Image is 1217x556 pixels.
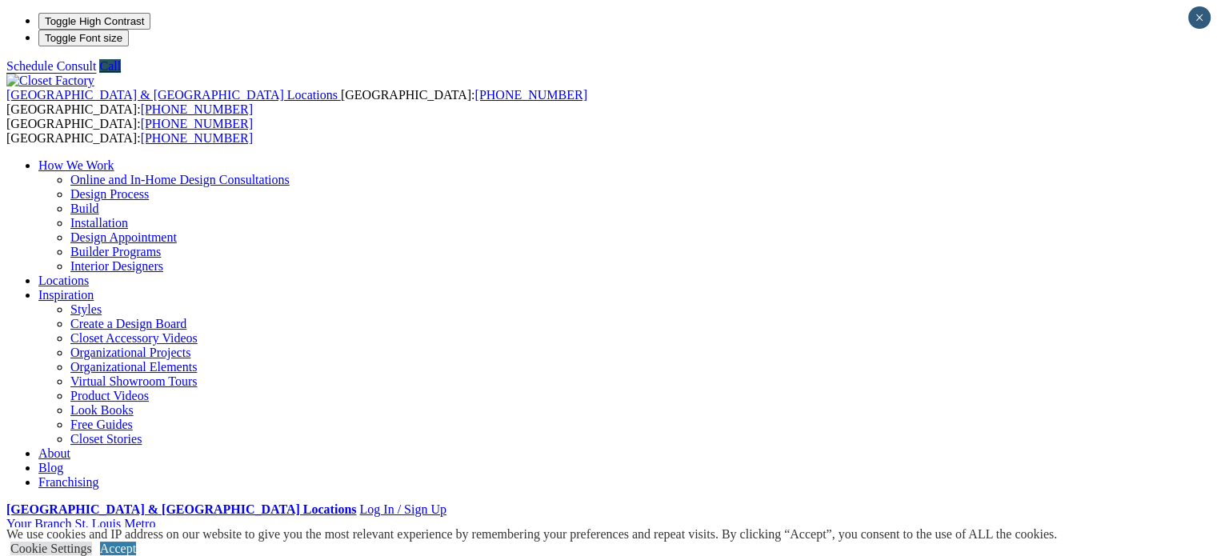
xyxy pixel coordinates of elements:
[70,173,290,186] a: Online and In-Home Design Consultations
[38,30,129,46] button: Toggle Font size
[141,131,253,145] a: [PHONE_NUMBER]
[70,418,133,431] a: Free Guides
[70,374,198,388] a: Virtual Showroom Tours
[70,360,197,374] a: Organizational Elements
[70,389,149,402] a: Product Videos
[6,88,338,102] span: [GEOGRAPHIC_DATA] & [GEOGRAPHIC_DATA] Locations
[70,346,190,359] a: Organizational Projects
[70,216,128,230] a: Installation
[38,13,150,30] button: Toggle High Contrast
[45,32,122,44] span: Toggle Font size
[70,331,198,345] a: Closet Accessory Videos
[141,117,253,130] a: [PHONE_NUMBER]
[474,88,586,102] a: [PHONE_NUMBER]
[70,230,177,244] a: Design Appointment
[99,59,121,73] a: Call
[141,102,253,116] a: [PHONE_NUMBER]
[359,502,446,516] a: Log In / Sign Up
[38,288,94,302] a: Inspiration
[6,117,253,145] span: [GEOGRAPHIC_DATA]: [GEOGRAPHIC_DATA]:
[6,527,1057,542] div: We use cookies and IP address on our website to give you the most relevant experience by remember...
[6,502,356,516] a: [GEOGRAPHIC_DATA] & [GEOGRAPHIC_DATA] Locations
[38,274,89,287] a: Locations
[70,245,161,258] a: Builder Programs
[6,74,94,88] img: Closet Factory
[70,187,149,201] a: Design Process
[6,59,96,73] a: Schedule Consult
[45,15,144,27] span: Toggle High Contrast
[38,475,99,489] a: Franchising
[70,302,102,316] a: Styles
[6,517,155,530] a: Your Branch St. Louis Metro
[74,517,155,530] span: St. Louis Metro
[38,158,114,172] a: How We Work
[6,88,587,116] span: [GEOGRAPHIC_DATA]: [GEOGRAPHIC_DATA]:
[70,432,142,446] a: Closet Stories
[100,542,136,555] a: Accept
[10,542,92,555] a: Cookie Settings
[70,403,134,417] a: Look Books
[70,259,163,273] a: Interior Designers
[38,446,70,460] a: About
[38,461,63,474] a: Blog
[6,88,341,102] a: [GEOGRAPHIC_DATA] & [GEOGRAPHIC_DATA] Locations
[1188,6,1211,29] button: Close
[6,517,71,530] span: Your Branch
[70,202,99,215] a: Build
[70,317,186,330] a: Create a Design Board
